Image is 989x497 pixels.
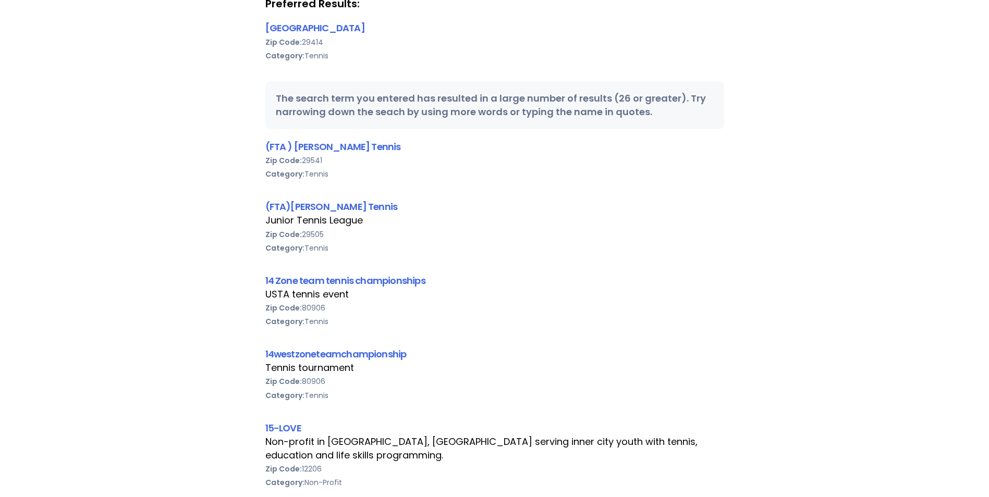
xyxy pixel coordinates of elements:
[265,21,724,35] div: [GEOGRAPHIC_DATA]
[265,303,302,313] b: Zip Code:
[265,347,407,361] a: 14westzoneteamchampionship
[265,214,724,227] div: Junior Tennis League
[265,49,724,63] div: Tennis
[265,154,724,167] div: 29541
[265,376,302,387] b: Zip Code:
[265,140,401,153] a: (FTA ) [PERSON_NAME] Tennis
[265,37,302,47] b: Zip Code:
[265,200,724,214] div: (FTA)[PERSON_NAME] Tennis
[265,476,724,489] div: Non-Profit
[265,229,302,240] b: Zip Code:
[265,390,304,401] b: Category:
[265,464,302,474] b: Zip Code:
[265,435,724,462] div: Non-profit in [GEOGRAPHIC_DATA], [GEOGRAPHIC_DATA] serving inner city youth with tennis, educatio...
[265,389,724,402] div: Tennis
[265,477,304,488] b: Category:
[265,421,724,435] div: 15-LOVE
[265,347,724,361] div: 14westzoneteamchampionship
[265,81,724,129] div: The search term you entered has resulted in a large number of results (26 or greater). Try narrow...
[265,167,724,181] div: Tennis
[265,228,724,241] div: 29505
[265,169,304,179] b: Category:
[265,315,724,328] div: Tennis
[265,274,724,288] div: 14 Zone team tennis championships
[265,21,365,34] a: [GEOGRAPHIC_DATA]
[265,288,724,301] div: USTA tennis event
[265,241,724,255] div: Tennis
[265,243,304,253] b: Category:
[265,421,301,434] a: 15-LOVE
[265,375,724,388] div: 80906
[265,274,425,287] a: 14 Zone team tennis championships
[265,462,724,476] div: 12206
[265,200,398,213] a: (FTA)[PERSON_NAME] Tennis
[265,35,724,49] div: 29414
[265,155,302,166] b: Zip Code:
[265,361,724,375] div: Tennis tournament
[265,301,724,315] div: 80906
[265,316,304,327] b: Category:
[265,140,724,154] div: (FTA ) [PERSON_NAME] Tennis
[265,51,304,61] b: Category:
